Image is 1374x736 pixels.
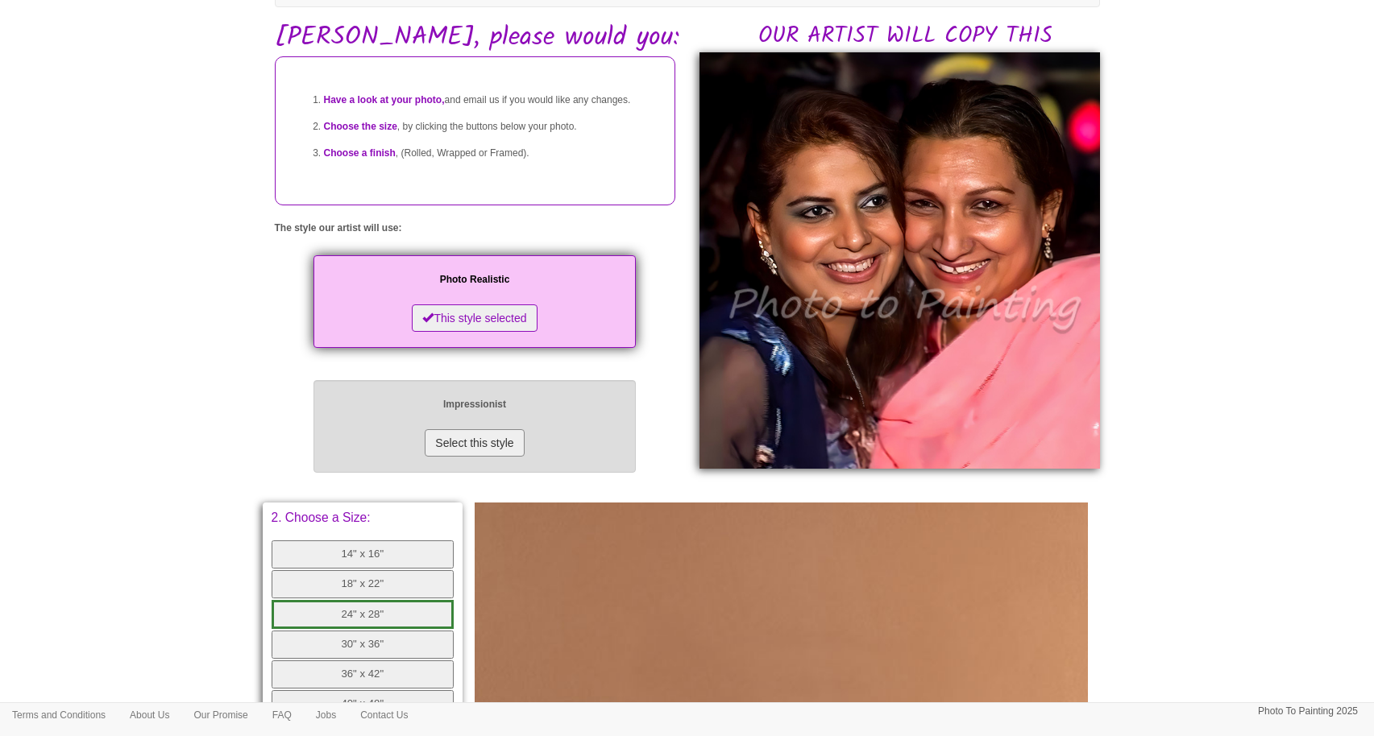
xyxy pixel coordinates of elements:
[272,570,455,598] button: 18" x 22"
[348,703,420,727] a: Contact Us
[330,271,620,288] p: Photo Realistic
[712,24,1100,49] h2: OUR ARTIST WILL COPY THIS
[181,703,259,727] a: Our Promise
[272,600,455,630] button: 24" x 28"
[272,631,455,659] button: 30" x 36"
[272,690,455,718] button: 40" x 48"
[1258,703,1358,720] p: Photo To Painting 2025
[275,23,1100,52] h1: [PERSON_NAME], please would you:
[324,140,658,167] li: , (Rolled, Wrapped or Framed).
[699,52,1100,469] img: Maryam, please would you:
[324,114,658,140] li: , by clicking the buttons below your photo.
[324,147,396,159] span: Choose a finish
[275,221,402,235] label: The style our artist will use:
[425,429,524,457] button: Select this style
[260,703,304,727] a: FAQ
[330,396,620,413] p: Impressionist
[272,660,455,688] button: 36" x 42"
[412,304,537,332] button: This style selected
[118,703,181,727] a: About Us
[324,87,658,114] li: and email us if you would like any changes.
[324,121,397,132] span: Choose the size
[272,511,455,524] p: 2. Choose a Size:
[272,540,455,569] button: 14" x 16"
[324,94,445,105] span: Have a look at your photo,
[304,703,348,727] a: Jobs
